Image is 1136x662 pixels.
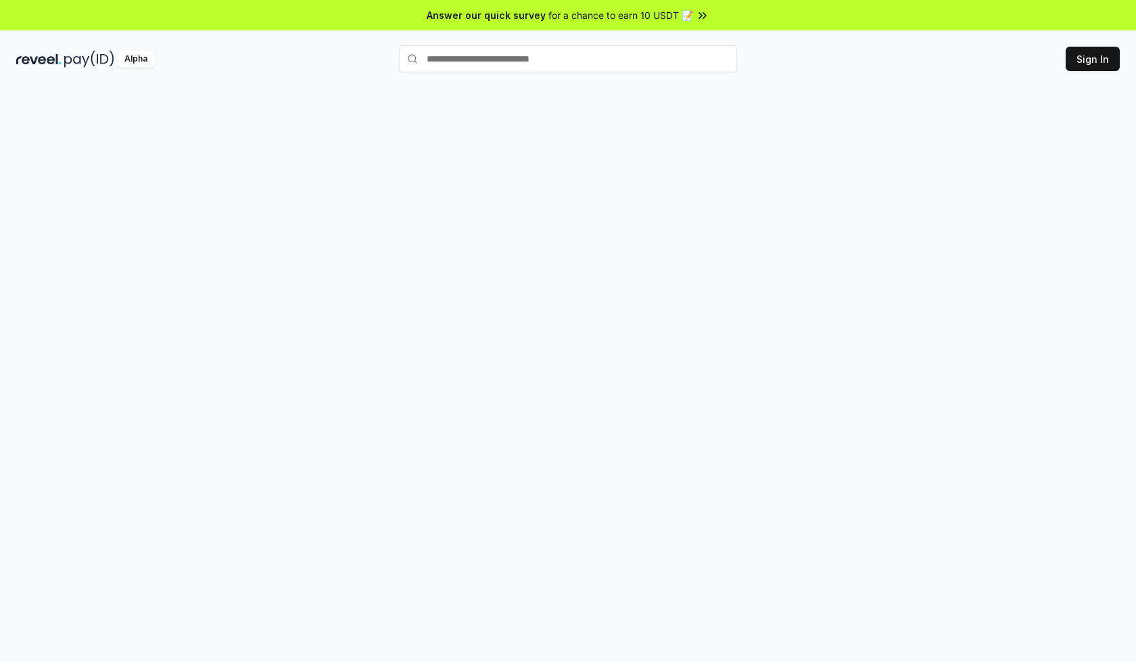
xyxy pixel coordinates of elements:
[16,51,62,68] img: reveel_dark
[64,51,114,68] img: pay_id
[1066,47,1120,71] button: Sign In
[548,8,693,22] span: for a chance to earn 10 USDT 📝
[117,51,155,68] div: Alpha
[427,8,546,22] span: Answer our quick survey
